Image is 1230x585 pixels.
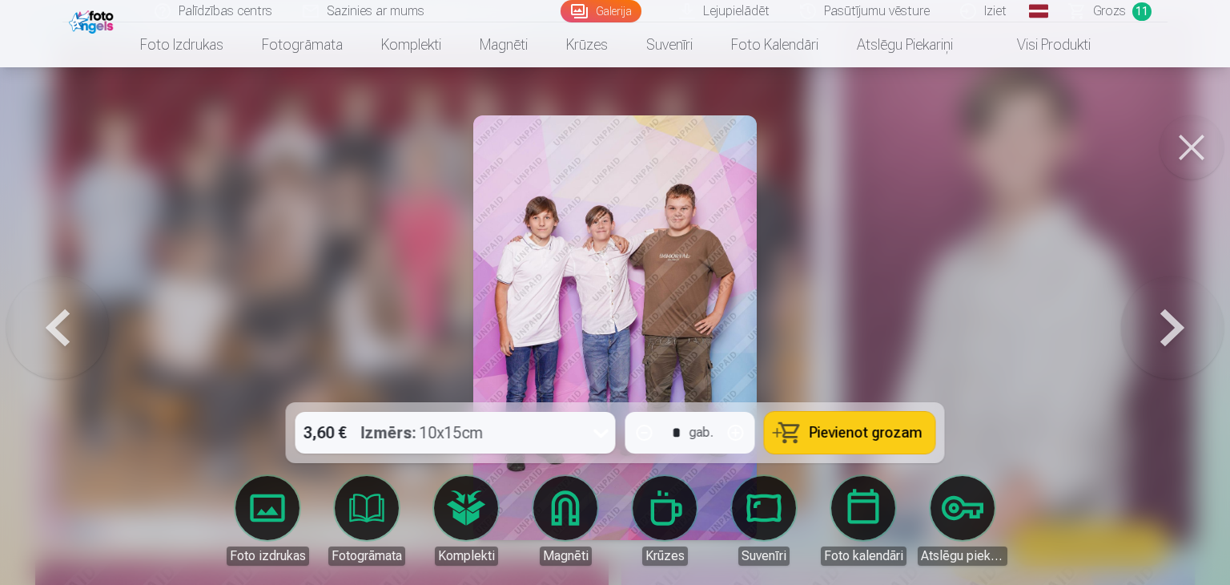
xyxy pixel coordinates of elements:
[765,412,935,454] button: Pievienot grozam
[818,476,908,566] a: Foto kalendāri
[689,423,713,442] div: gab.
[421,476,511,566] a: Komplekti
[540,547,592,566] div: Magnēti
[460,22,547,67] a: Magnēti
[627,22,712,67] a: Suvenīri
[918,547,1007,566] div: Atslēgu piekariņi
[243,22,362,67] a: Fotogrāmata
[227,547,309,566] div: Foto izdrukas
[972,22,1110,67] a: Visi produkti
[810,426,922,440] span: Pievienot grozam
[1093,2,1126,21] span: Grozs
[719,476,809,566] a: Suvenīri
[547,22,627,67] a: Krūzes
[121,22,243,67] a: Foto izdrukas
[328,547,405,566] div: Fotogrāmata
[738,547,790,566] div: Suvenīri
[838,22,972,67] a: Atslēgu piekariņi
[223,476,312,566] a: Foto izdrukas
[712,22,838,67] a: Foto kalendāri
[362,22,460,67] a: Komplekti
[295,412,355,454] div: 3,60 €
[69,6,118,34] img: /fa1
[322,476,412,566] a: Fotogrāmata
[521,476,610,566] a: Magnēti
[918,476,1007,566] a: Atslēgu piekariņi
[1132,2,1152,21] span: 11
[620,476,709,566] a: Krūzes
[435,547,498,566] div: Komplekti
[361,422,416,444] strong: Izmērs :
[821,547,906,566] div: Foto kalendāri
[642,547,688,566] div: Krūzes
[361,412,484,454] div: 10x15cm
